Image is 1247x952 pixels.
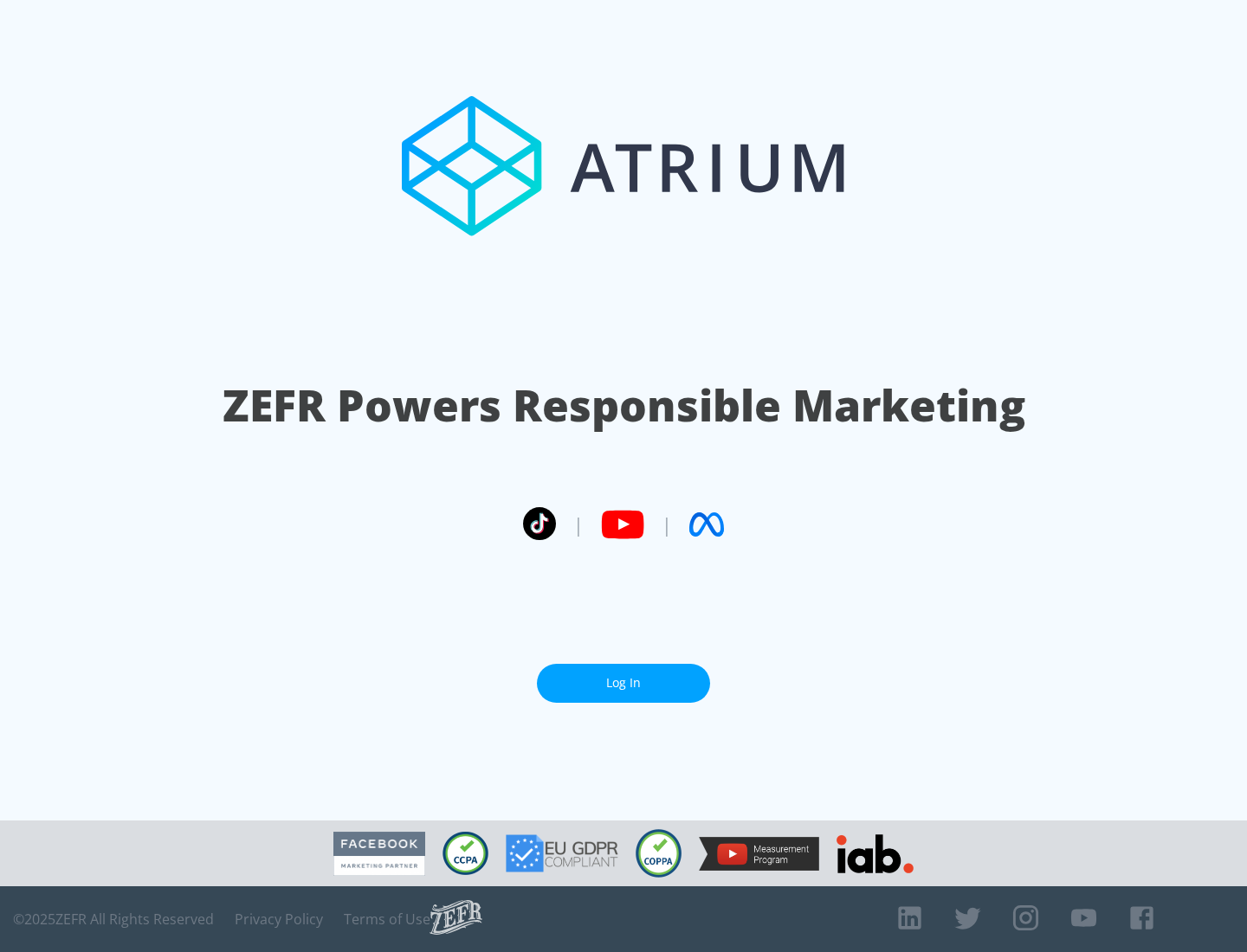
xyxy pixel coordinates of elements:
img: CCPA Compliant [443,832,488,875]
img: Facebook Marketing Partner [333,832,425,876]
h1: ZEFR Powers Responsible Marketing [223,376,1025,435]
img: YouTube Measurement Program [699,837,819,871]
span: | [573,511,584,537]
a: Terms of Use [344,910,430,928]
span: © 2025 ZEFR All Rights Reserved [13,910,214,928]
span: | [662,511,672,537]
a: Log In [537,664,710,703]
a: Privacy Policy [235,910,323,928]
img: COPPA Compliant [636,829,682,878]
img: GDPR Compliant [506,834,618,872]
img: IAB [837,834,914,873]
